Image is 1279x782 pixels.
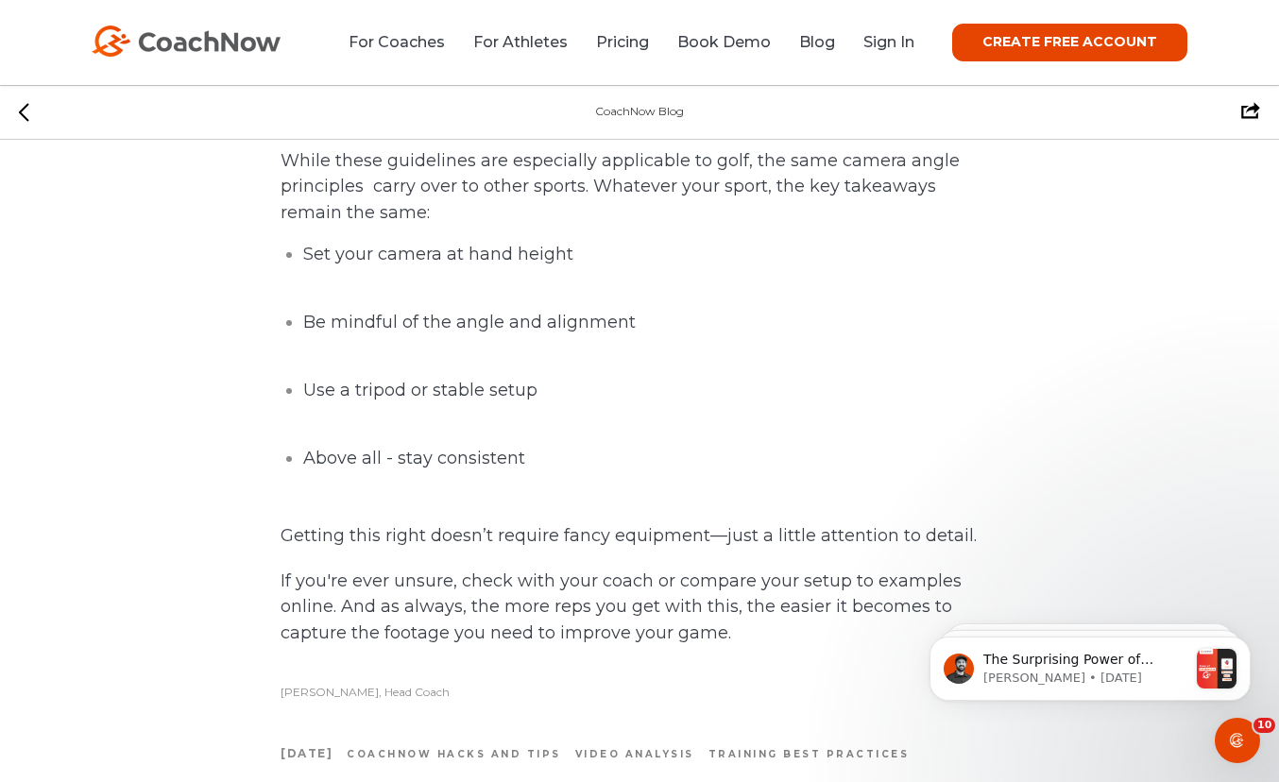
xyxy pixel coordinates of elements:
[1253,718,1275,733] span: 10
[303,448,525,468] span: Above all - stay consistent
[708,740,924,764] a: Training Best Practices
[303,380,537,400] span: Use a tripod or stable setup
[473,33,568,51] a: For Athletes
[92,25,281,57] img: CoachNow Logo
[575,740,708,764] a: Video Analysis
[708,748,910,760] span: Training Best Practices
[82,53,283,256] span: The Surprising Power of Collaboration ​ In this post, I want to focus on collaborating with compl...
[575,748,694,760] span: Video Analysis
[347,740,575,764] a: CoachNow Hacks and Tips
[596,33,649,51] a: Pricing
[82,71,286,88] p: Message from Spencer, sent 69w ago
[303,244,573,264] span: Set your camera at hand height
[863,33,914,51] a: Sign In
[901,599,1279,731] iframe: Intercom notifications message
[595,103,684,121] div: CoachNow Blog
[677,33,771,51] a: Book Demo
[281,150,960,224] span: While these guidelines are especially applicable to golf, the same camera angle principles carry ...
[281,525,977,546] span: Getting this right doesn’t require fancy equipment—just a little attention to detail.
[349,33,445,51] a: For Coaches
[952,24,1187,61] a: CREATE FREE ACCOUNT
[281,570,962,644] span: If you're ever unsure, check with your coach or compare your setup to examples online. And as alw...
[281,684,450,702] span: [PERSON_NAME], Head Coach
[799,33,835,51] a: Blog
[1215,718,1260,763] iframe: Intercom live chat
[281,746,333,762] span: [DATE]
[303,312,636,332] span: Be mindful of the angle and alignment
[347,748,561,760] span: CoachNow Hacks and Tips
